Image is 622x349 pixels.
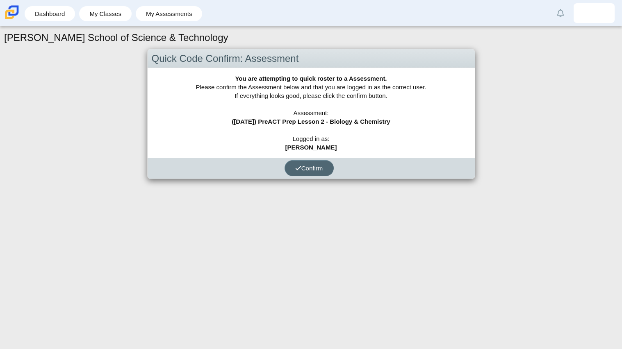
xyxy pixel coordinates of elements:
[232,118,390,125] b: ([DATE]) PreACT Prep Lesson 2 - Biology & Chemistry
[83,6,128,21] a: My Classes
[4,31,228,45] h1: [PERSON_NAME] School of Science & Technology
[295,165,323,172] span: Confirm
[148,49,475,68] div: Quick Code Confirm: Assessment
[551,4,570,22] a: Alerts
[574,3,615,23] a: edgar.mongeromojr.uGZohD
[285,144,337,151] b: [PERSON_NAME]
[29,6,71,21] a: Dashboard
[285,160,334,176] button: Confirm
[235,75,387,82] b: You are attempting to quick roster to a Assessment.
[588,7,601,20] img: edgar.mongeromojr.uGZohD
[3,4,21,21] img: Carmen School of Science & Technology
[3,15,21,22] a: Carmen School of Science & Technology
[140,6,198,21] a: My Assessments
[148,68,475,158] div: Please confirm the Assessment below and that you are logged in as the correct user. If everything...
